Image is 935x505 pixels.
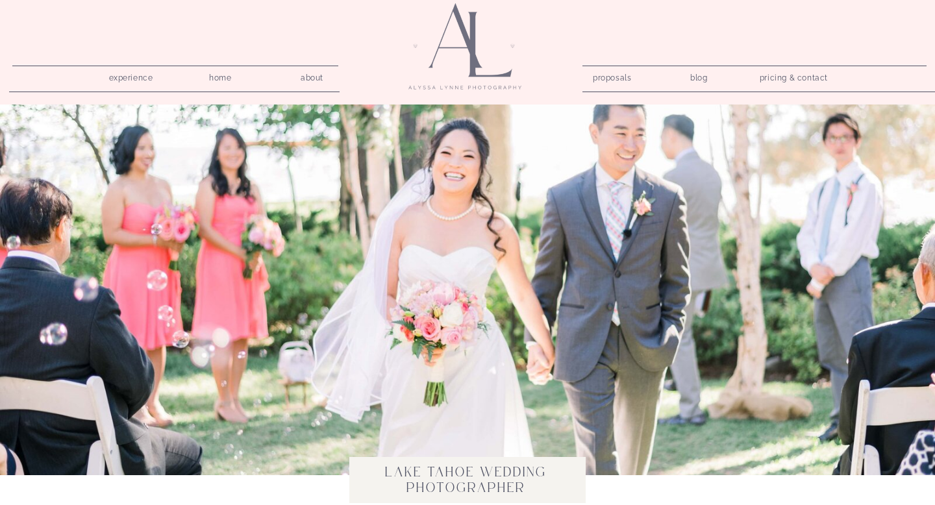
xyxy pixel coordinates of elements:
h1: Lake Tahoe wedding photographer [350,465,582,495]
a: pricing & contact [754,69,833,88]
a: proposals [593,69,630,82]
a: about [293,69,330,82]
a: home [202,69,239,82]
a: blog [680,69,717,82]
a: experience [100,69,162,82]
